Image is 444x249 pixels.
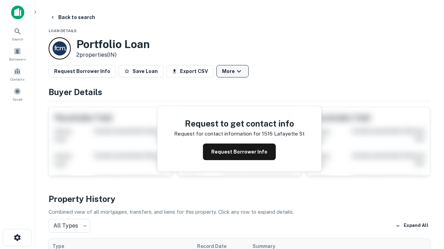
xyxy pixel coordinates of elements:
h4: Property History [49,193,430,205]
button: Export CSV [166,65,214,77]
a: Contacts [2,65,33,83]
span: Search [12,36,23,42]
span: Loan Details [49,29,77,33]
a: Search [2,25,33,43]
h4: Request to get contact info [174,117,305,130]
p: 2 properties (IN) [76,51,150,59]
h4: Buyer Details [49,86,430,98]
button: More [216,65,249,77]
div: All Types [49,219,90,233]
button: Request Borrower Info [203,144,276,160]
button: Request Borrower Info [49,65,116,77]
iframe: Chat Widget [409,172,444,205]
span: Saved [12,96,23,102]
a: Borrowers [2,45,33,63]
a: Saved [2,85,33,103]
button: Back to search [47,11,98,24]
p: Request for contact information for [174,130,261,138]
button: Save Loan [119,65,163,77]
p: 1516 lafayette st [262,130,305,138]
span: Borrowers [9,56,26,62]
button: Expand All [394,221,430,231]
p: Combined view of all mortgages, transfers, and liens for this property. Click any row to expand d... [49,208,430,216]
span: Contacts [10,76,24,82]
img: capitalize-icon.png [11,6,24,19]
h3: Portfolio Loan [76,38,150,51]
